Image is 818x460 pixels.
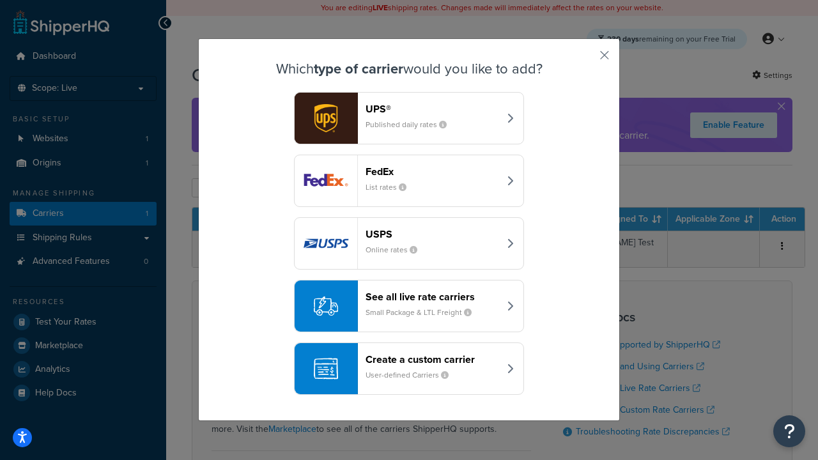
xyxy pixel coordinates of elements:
strong: type of carrier [314,58,403,79]
button: usps logoUSPSOnline rates [294,217,524,270]
button: See all live rate carriersSmall Package & LTL Freight [294,280,524,332]
h3: Which would you like to add? [231,61,587,77]
header: UPS® [366,103,499,115]
img: icon-carrier-liverate-becf4550.svg [314,294,338,318]
small: Published daily rates [366,119,457,130]
small: List rates [366,181,417,193]
small: User-defined Carriers [366,369,459,381]
button: Open Resource Center [773,415,805,447]
small: Small Package & LTL Freight [366,307,482,318]
button: Create a custom carrierUser-defined Carriers [294,342,524,395]
img: icon-carrier-custom-c93b8a24.svg [314,356,338,381]
button: fedEx logoFedExList rates [294,155,524,207]
img: usps logo [295,218,357,269]
button: ups logoUPS®Published daily rates [294,92,524,144]
header: See all live rate carriers [366,291,499,303]
small: Online rates [366,244,428,256]
img: ups logo [295,93,357,144]
header: FedEx [366,165,499,178]
header: USPS [366,228,499,240]
img: fedEx logo [295,155,357,206]
header: Create a custom carrier [366,353,499,365]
